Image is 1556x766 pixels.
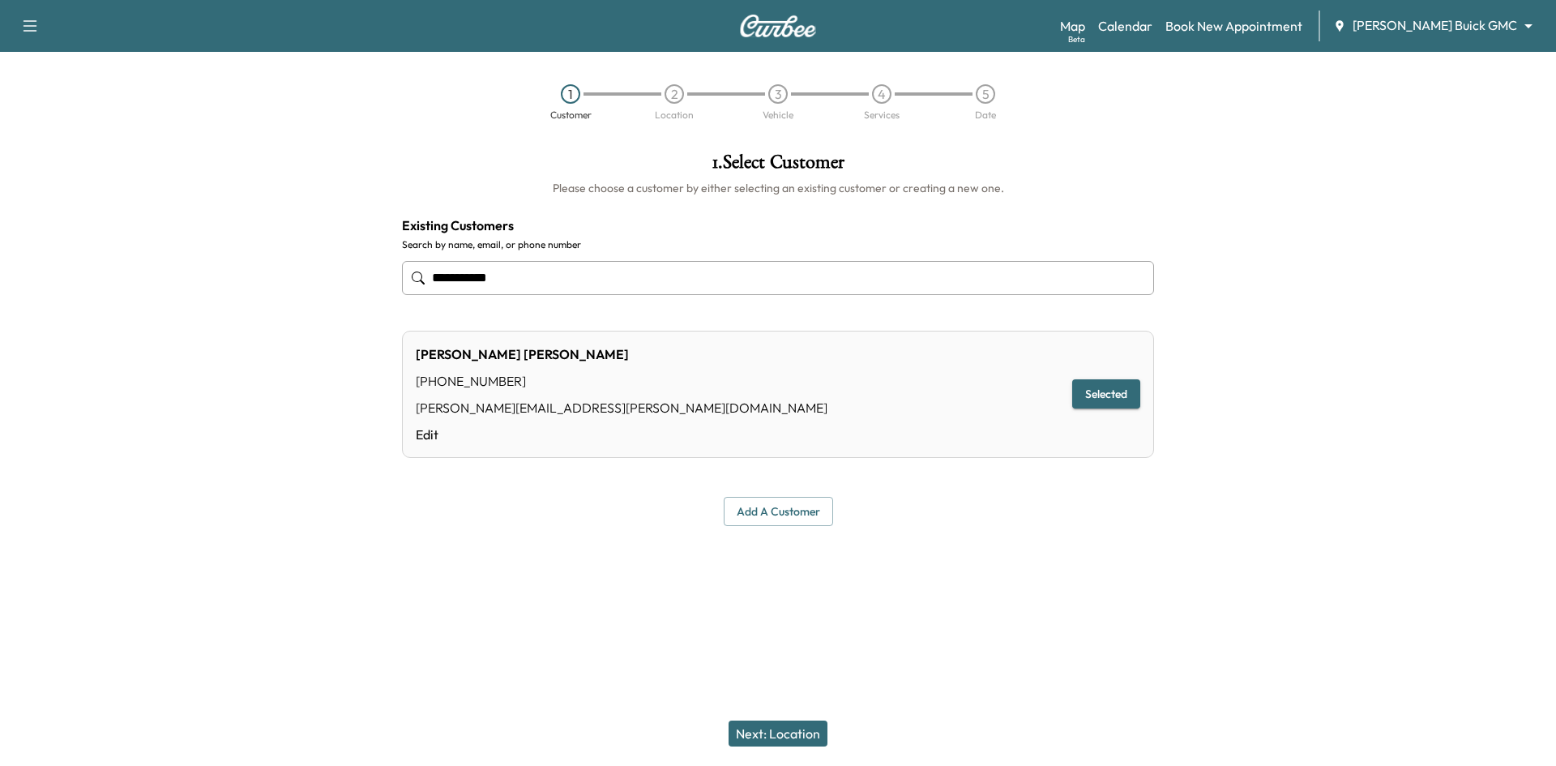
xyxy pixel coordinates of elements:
div: [PHONE_NUMBER] [416,371,827,391]
div: Services [864,110,900,120]
div: 2 [665,84,684,104]
h6: Please choose a customer by either selecting an existing customer or creating a new one. [402,180,1154,196]
h1: 1 . Select Customer [402,152,1154,180]
a: MapBeta [1060,16,1085,36]
h4: Existing Customers [402,216,1154,235]
div: [PERSON_NAME][EMAIL_ADDRESS][PERSON_NAME][DOMAIN_NAME] [416,398,827,417]
button: Selected [1072,379,1140,409]
button: Next: Location [729,721,827,747]
div: Date [975,110,996,120]
div: 1 [561,84,580,104]
div: 5 [976,84,995,104]
div: Beta [1068,33,1085,45]
div: 3 [768,84,788,104]
div: Location [655,110,694,120]
a: Edit [416,425,827,444]
a: Calendar [1098,16,1152,36]
div: 4 [872,84,891,104]
a: Book New Appointment [1165,16,1302,36]
div: [PERSON_NAME] [PERSON_NAME] [416,344,827,364]
div: Customer [550,110,592,120]
div: Vehicle [763,110,793,120]
label: Search by name, email, or phone number [402,238,1154,251]
img: Curbee Logo [739,15,817,37]
button: Add a customer [724,497,833,527]
span: [PERSON_NAME] Buick GMC [1353,16,1517,35]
